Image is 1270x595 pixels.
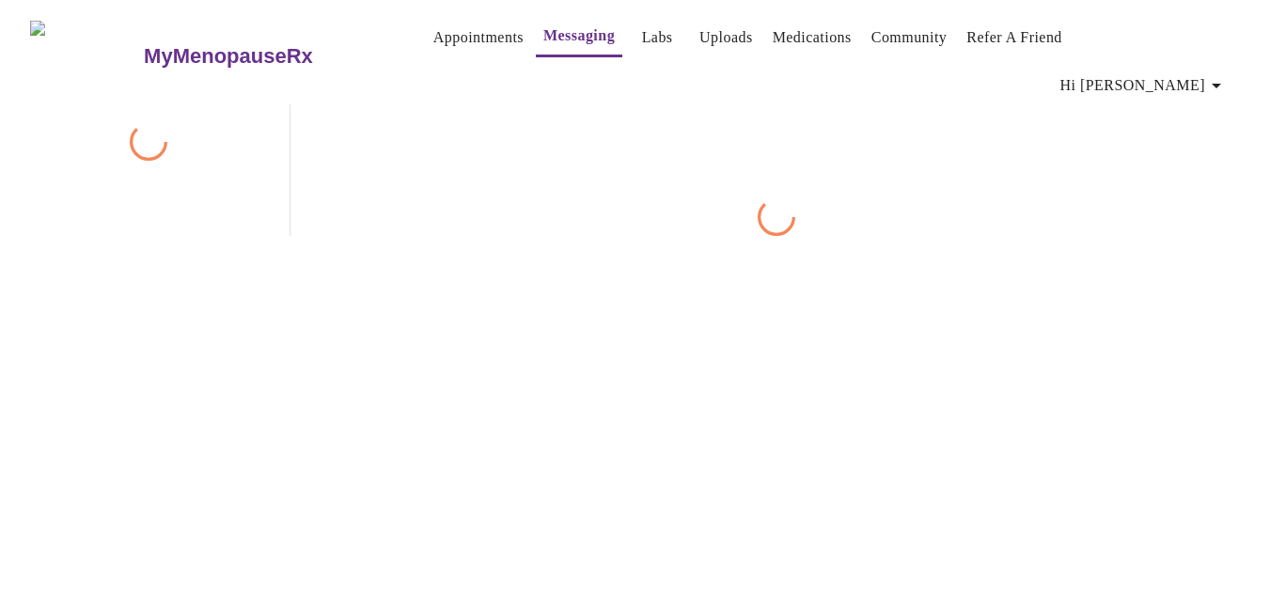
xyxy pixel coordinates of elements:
a: Medications [773,24,852,51]
span: Hi [PERSON_NAME] [1060,72,1228,99]
a: Refer a Friend [966,24,1062,51]
a: Appointments [433,24,524,51]
a: Community [871,24,948,51]
button: Community [864,19,955,56]
button: Messaging [536,17,622,57]
a: MyMenopauseRx [142,23,388,89]
button: Labs [627,19,687,56]
a: Messaging [543,23,615,49]
button: Appointments [426,19,531,56]
a: Uploads [699,24,753,51]
button: Medications [765,19,859,56]
a: Labs [642,24,673,51]
img: MyMenopauseRx Logo [30,21,142,91]
button: Hi [PERSON_NAME] [1053,67,1235,104]
h3: MyMenopauseRx [144,44,313,69]
button: Refer a Friend [959,19,1070,56]
button: Uploads [692,19,760,56]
